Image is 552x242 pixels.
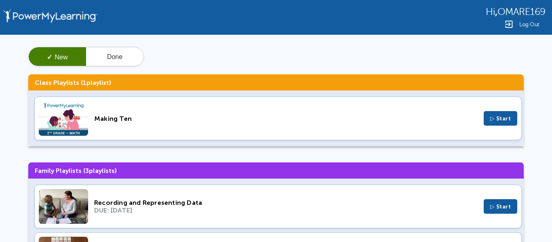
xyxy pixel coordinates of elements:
[94,115,478,122] div: Making Ten
[504,19,514,29] img: Logout Icon
[94,199,478,206] div: Recording and Representing Data
[486,6,546,17] div: ,
[85,167,89,175] span: 3
[486,6,495,17] span: Hi
[490,115,511,122] span: ▷ Start
[497,6,546,17] span: OMARE169
[29,47,86,67] button: ✓New
[47,54,52,61] span: ✓
[86,47,143,67] button: Done
[94,206,478,214] div: DUE: [DATE]
[484,111,518,126] button: ▷ Start
[83,79,86,86] span: 1
[39,189,88,224] img: Thumbnail
[28,162,524,179] h3: Family Playlists ( playlists)
[28,74,524,90] h3: Class Playlists ( playlist)
[484,199,518,214] button: ▷ Start
[39,101,88,136] img: Thumbnail
[519,21,539,27] span: Log Out
[490,203,511,210] span: ▷ Start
